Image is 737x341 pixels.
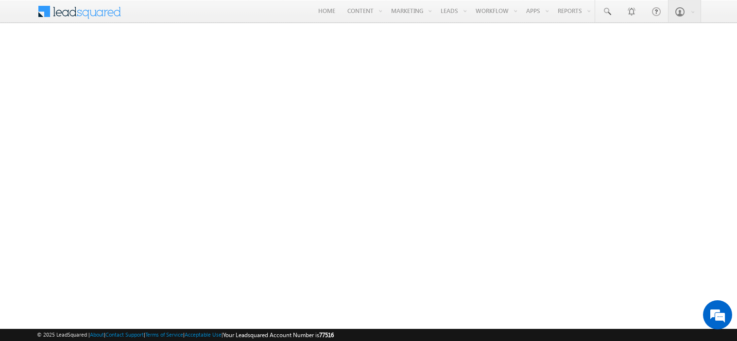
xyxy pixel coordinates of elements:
[185,331,222,338] a: Acceptable Use
[223,331,334,339] span: Your Leadsquared Account Number is
[319,331,334,339] span: 77516
[37,330,334,340] span: © 2025 LeadSquared | | | | |
[90,331,104,338] a: About
[145,331,183,338] a: Terms of Service
[105,331,144,338] a: Contact Support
